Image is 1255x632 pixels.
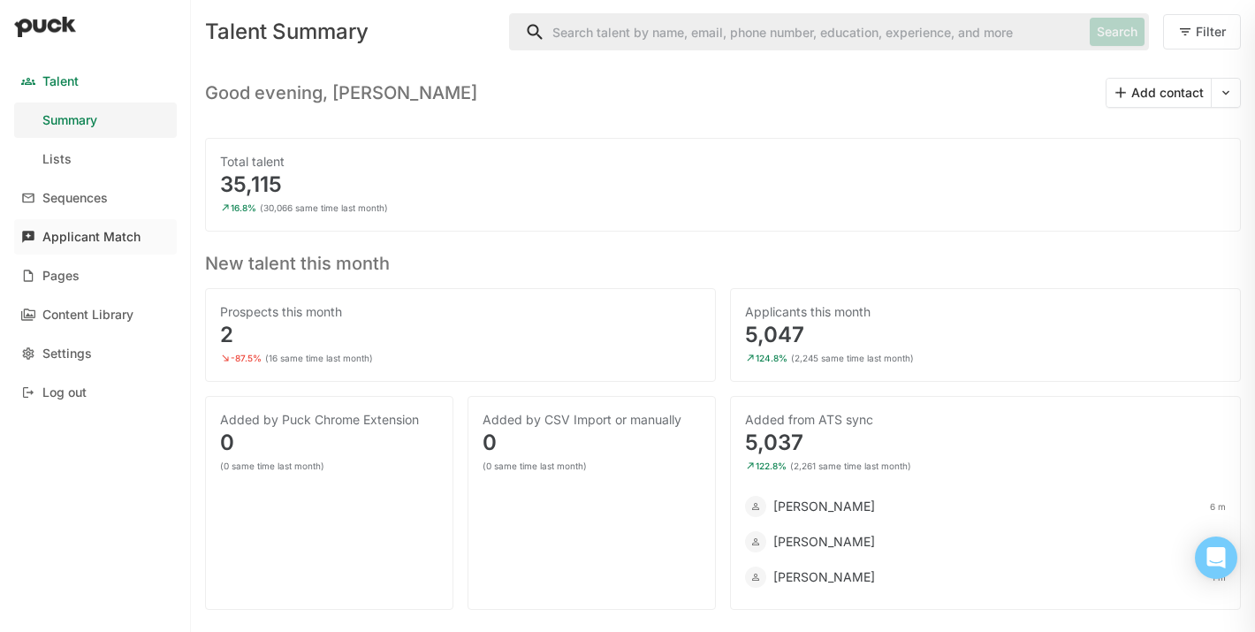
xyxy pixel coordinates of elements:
div: 5,047 [745,324,1226,346]
div: 0 [483,432,701,453]
div: 2 [220,324,701,346]
div: 122.8% [756,461,787,471]
div: (2,261 same time last month) [790,461,911,471]
div: Total talent [220,153,1226,171]
div: [PERSON_NAME] [773,498,875,515]
div: 16.8% [231,202,256,213]
div: [PERSON_NAME] [773,568,875,586]
div: Settings [42,346,92,362]
div: Summary [42,113,97,128]
div: (0 same time last month) [483,461,587,471]
input: Search [510,14,1083,49]
div: Sequences [42,191,108,206]
div: Talent [42,74,79,89]
button: Add contact [1107,79,1211,107]
a: Settings [14,336,177,371]
a: Applicant Match [14,219,177,255]
div: -87.5% [231,353,262,363]
div: Applicant Match [42,230,141,245]
div: (16 same time last month) [265,353,373,363]
div: [PERSON_NAME] [773,533,875,551]
div: (2,245 same time last month) [791,353,914,363]
div: Added by Puck Chrome Extension [220,411,438,429]
h3: New talent this month [205,246,1241,274]
a: Sequences [14,180,177,216]
a: Talent [14,64,177,99]
div: Applicants this month [745,303,1226,321]
div: 35,115 [220,174,1226,195]
a: Lists [14,141,177,177]
div: Pages [42,269,80,284]
div: Added by CSV Import or manually [483,411,701,429]
div: 6 m [1210,501,1226,512]
div: 5,037 [745,432,1226,453]
div: 0 [220,432,438,453]
button: Filter [1163,14,1241,49]
div: Talent Summary [205,21,495,42]
div: Lists [42,152,72,167]
div: Open Intercom Messenger [1195,537,1237,579]
a: Summary [14,103,177,138]
div: (30,066 same time last month) [260,202,388,213]
a: Pages [14,258,177,293]
div: Content Library [42,308,133,323]
h3: Good evening, [PERSON_NAME] [205,82,477,103]
div: Prospects this month [220,303,701,321]
div: (0 same time last month) [220,461,324,471]
a: Content Library [14,297,177,332]
div: 124.8% [756,353,787,363]
div: Added from ATS sync [745,411,1226,429]
div: Log out [42,385,87,400]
